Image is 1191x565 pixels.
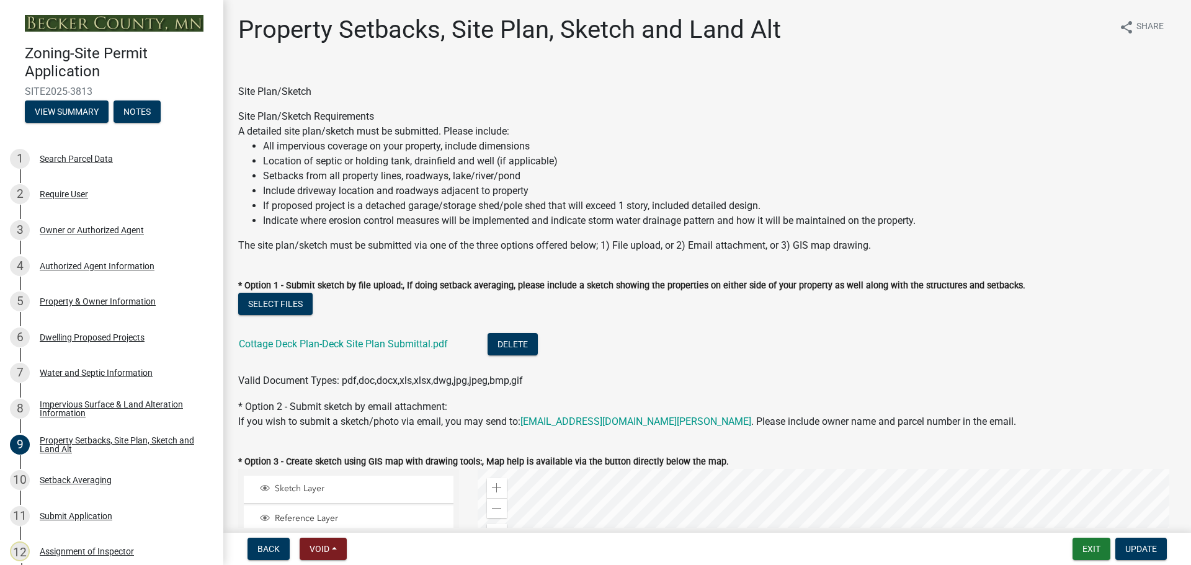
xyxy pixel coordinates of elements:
div: Submit Application [40,512,112,520]
div: 11 [10,506,30,526]
div: Water and Septic Information [40,368,153,377]
div: Assignment of Inspector [40,547,134,556]
li: All impervious coverage on your property, include dimensions [263,139,1176,154]
div: 9 [10,435,30,455]
h4: Zoning-Site Permit Application [25,45,213,81]
a: [EMAIL_ADDRESS][DOMAIN_NAME][PERSON_NAME] [520,416,751,427]
button: Exit [1073,538,1110,560]
div: Reference Layer [258,513,449,525]
div: 1 [10,149,30,169]
li: Location of septic or holding tank, drainfield and well (if applicable) [263,154,1176,169]
li: Sketch Layer [244,476,453,504]
wm-modal-confirm: Notes [114,107,161,117]
div: The site plan/sketch must be submitted via one of the three options offered below; 1) File upload... [238,238,1176,253]
span: Sketch Layer [272,483,449,494]
div: Zoom in [487,478,507,498]
div: 7 [10,363,30,383]
button: Void [300,538,347,560]
div: Authorized Agent Information [40,262,154,270]
div: Site Plan/Sketch Requirements [238,109,1176,253]
span: Reference Layer [272,513,449,524]
li: Include driveway location and roadways adjacent to property [263,184,1176,198]
label: * Option 1 - Submit sketch by file upload:, If doing setback averaging, please include a sketch s... [238,282,1025,290]
img: Becker County, Minnesota [25,15,203,32]
div: Property & Owner Information [40,297,156,306]
wm-modal-confirm: Delete Document [488,339,538,351]
li: If proposed project is a detached garage/storage shed/pole shed that will exceed 1 story, include... [263,198,1176,213]
span: If you wish to submit a sketch/photo via email, you may send to: . Please include owner name and ... [238,416,1016,427]
div: Require User [40,190,88,198]
span: Update [1125,544,1157,554]
button: View Summary [25,100,109,123]
li: Reference Layer [244,505,453,533]
div: Owner or Authorized Agent [40,226,144,234]
i: share [1119,20,1134,35]
div: 5 [10,291,30,311]
li: Setbacks from all property lines, roadways, lake/river/pond [263,169,1176,184]
div: 2 [10,184,30,204]
div: * Option 2 - Submit sketch by email attachment: [238,399,1176,429]
span: Valid Document Types: pdf,doc,docx,xls,xlsx,dwg,jpg,jpeg,bmp,gif [238,375,523,386]
wm-modal-confirm: Summary [25,107,109,117]
div: A detailed site plan/sketch must be submitted. Please include: [238,124,1176,228]
span: Void [310,544,329,554]
button: Notes [114,100,161,123]
button: Delete [488,333,538,355]
label: * Option 3 - Create sketch using GIS map with drawing tools:, Map help is available via the butto... [238,458,729,466]
div: Search Parcel Data [40,154,113,163]
button: Back [248,538,290,560]
div: Sketch Layer [258,483,449,496]
div: Property Setbacks, Site Plan, Sketch and Land Alt [40,436,203,453]
div: Dwelling Proposed Projects [40,333,145,342]
div: 3 [10,220,30,240]
button: Update [1115,538,1167,560]
div: 4 [10,256,30,276]
div: 12 [10,541,30,561]
span: SITE2025-3813 [25,86,198,97]
span: Share [1136,20,1164,35]
div: 6 [10,327,30,347]
div: Setback Averaging [40,476,112,484]
div: Zoom out [487,498,507,518]
a: Cottage Deck Plan-Deck Site Plan Submittal.pdf [239,338,448,350]
button: Select files [238,293,313,315]
button: shareShare [1109,15,1174,39]
div: Impervious Surface & Land Alteration Information [40,400,203,417]
div: Find my location [487,524,507,544]
div: Site Plan/Sketch [238,84,1176,99]
li: Indicate where erosion control measures will be implemented and indicate storm water drainage pat... [263,213,1176,228]
h1: Property Setbacks, Site Plan, Sketch and Land Alt [238,15,781,45]
div: 10 [10,470,30,490]
span: Back [257,544,280,554]
div: 8 [10,399,30,419]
